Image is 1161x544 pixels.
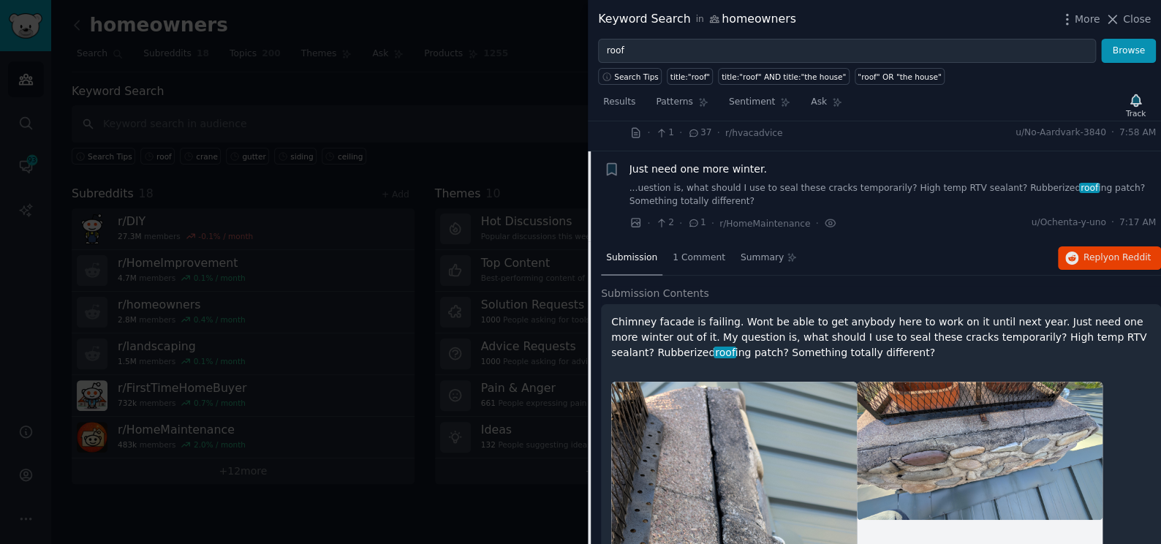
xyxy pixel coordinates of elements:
span: 1 [687,216,706,230]
span: 1 [655,126,673,140]
span: Submission [606,252,657,265]
span: Reply [1084,252,1151,265]
span: More [1075,12,1100,27]
a: Ask [806,91,847,121]
span: · [716,125,719,140]
span: in [695,13,703,26]
button: More [1059,12,1100,27]
span: · [647,125,650,140]
span: roof [714,347,736,358]
span: Ask [811,96,827,109]
span: · [815,216,818,231]
div: title:"roof" [670,72,710,82]
span: Summary [741,252,784,265]
a: ...uestion is, what should I use to seal these cracks temporarily? High temp RTV sealant? Rubberi... [629,182,1157,208]
button: Replyon Reddit [1058,246,1161,270]
span: u/No-Aardvark-3840 [1016,126,1106,140]
span: 37 [687,126,711,140]
a: Sentiment [724,91,795,121]
a: title:"roof" AND title:"the house" [718,68,849,85]
span: Sentiment [729,96,775,109]
span: · [1111,216,1114,230]
span: Results [603,96,635,109]
span: Submission Contents [601,286,709,301]
a: Just need one more winter. [629,162,767,177]
span: Patterns [656,96,692,109]
span: 7:17 AM [1119,216,1156,230]
div: Track [1126,108,1146,118]
div: title:"roof" AND title:"the house" [722,72,846,82]
span: roof [1079,183,1100,193]
button: Close [1105,12,1151,27]
span: · [679,125,682,140]
button: Search Tips [598,68,662,85]
button: Browse [1101,39,1156,64]
div: "roof" OR "the house" [858,72,941,82]
span: u/Ochenta-y-uno [1031,216,1105,230]
span: · [1111,126,1114,140]
span: Search Tips [614,72,659,82]
a: title:"roof" [667,68,713,85]
span: on Reddit [1108,252,1151,262]
img: Just need one more winter. [857,382,1103,520]
a: Patterns [651,91,713,121]
span: 7:58 AM [1119,126,1156,140]
p: Chimney facade is failing. Wont be able to get anybody here to work on it until next year. Just n... [611,314,1151,360]
span: 2 [655,216,673,230]
span: r/hvacadvice [725,128,783,138]
button: Track [1121,90,1151,121]
span: · [647,216,650,231]
span: Close [1123,12,1151,27]
span: 1 Comment [673,252,725,265]
span: · [711,216,714,231]
input: Try a keyword related to your business [598,39,1096,64]
div: Keyword Search homeowners [598,10,796,29]
span: r/HomeMaintenance [719,219,810,229]
a: Results [598,91,640,121]
a: "roof" OR "the house" [855,68,945,85]
span: · [679,216,682,231]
